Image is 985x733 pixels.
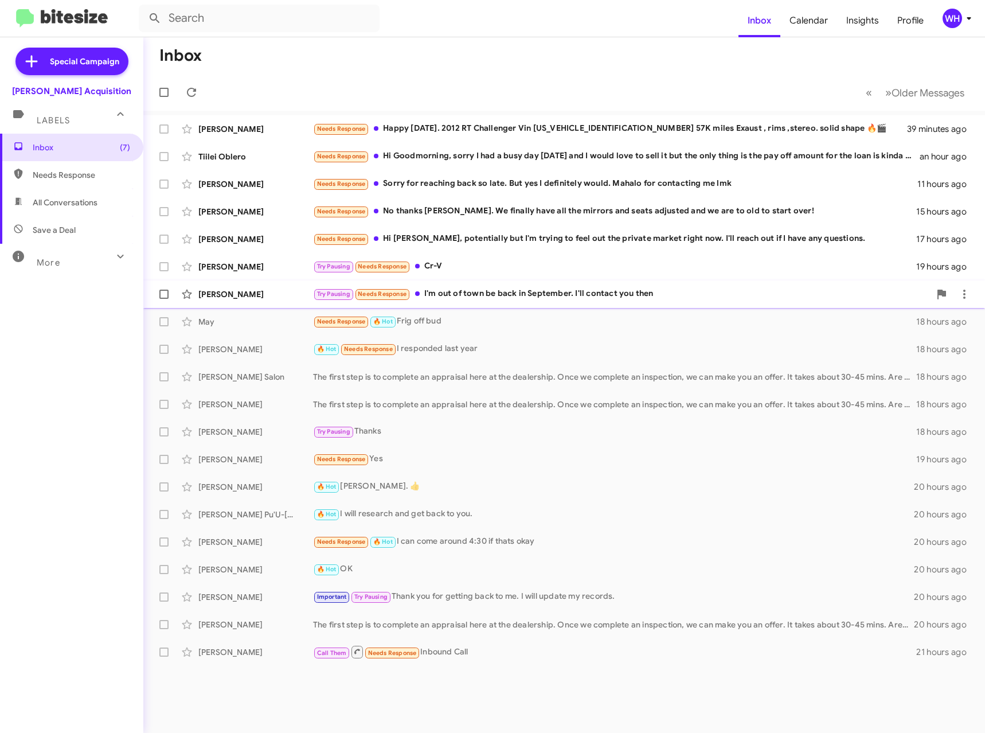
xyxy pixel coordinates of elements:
[933,9,972,28] button: WH
[313,619,914,630] div: The first step is to complete an appraisal here at the dealership. Once we complete an inspection...
[198,399,313,410] div: [PERSON_NAME]
[317,428,350,435] span: Try Pausing
[943,9,962,28] div: WH
[317,649,347,657] span: Call Them
[198,591,313,603] div: [PERSON_NAME]
[373,318,393,325] span: 🔥 Hot
[916,399,976,410] div: 18 hours ago
[313,425,916,438] div: Thanks
[317,153,366,160] span: Needs Response
[878,81,971,104] button: Next
[198,344,313,355] div: [PERSON_NAME]
[317,208,366,215] span: Needs Response
[313,205,916,218] div: No thanks [PERSON_NAME]. We finally have all the mirrors and seats adjusted and we are to old to ...
[914,591,976,603] div: 20 hours ago
[198,481,313,493] div: [PERSON_NAME]
[198,151,313,162] div: Tiilei Oblero
[317,538,366,545] span: Needs Response
[313,315,916,328] div: Frig off bud
[33,142,130,153] span: Inbox
[916,316,976,327] div: 18 hours ago
[916,233,976,245] div: 17 hours ago
[317,318,366,325] span: Needs Response
[892,87,964,99] span: Older Messages
[198,426,313,438] div: [PERSON_NAME]
[198,316,313,327] div: May
[313,371,916,383] div: The first step is to complete an appraisal here at the dealership. Once we complete an inspection...
[198,564,313,575] div: [PERSON_NAME]
[354,593,388,601] span: Try Pausing
[313,453,916,466] div: Yes
[859,81,879,104] button: Previous
[33,197,97,208] span: All Conversations
[50,56,119,67] span: Special Campaign
[317,263,350,270] span: Try Pausing
[313,232,916,245] div: Hi [PERSON_NAME], potentially but I'm trying to feel out the private market right now. I'll reach...
[317,345,337,353] span: 🔥 Hot
[317,510,337,518] span: 🔥 Hot
[198,371,313,383] div: [PERSON_NAME] Salon
[313,150,920,163] div: Hi Goodmorning, sorry I had a busy day [DATE] and I would love to sell it but the only thing is t...
[317,483,337,490] span: 🔥 Hot
[139,5,380,32] input: Search
[916,426,976,438] div: 18 hours ago
[914,481,976,493] div: 20 hours ago
[317,235,366,243] span: Needs Response
[33,169,130,181] span: Needs Response
[837,4,888,37] a: Insights
[159,46,202,65] h1: Inbox
[313,535,914,548] div: I can come around 4:30 if thats okay
[916,344,976,355] div: 18 hours ago
[313,590,914,603] div: Thank you for getting back to me. I will update my records.
[198,178,313,190] div: [PERSON_NAME]
[198,454,313,465] div: [PERSON_NAME]
[358,290,406,298] span: Needs Response
[313,563,914,576] div: OK
[914,509,976,520] div: 20 hours ago
[914,564,976,575] div: 20 hours ago
[313,399,916,410] div: The first step is to complete an appraisal here at the dealership. Once we complete an inspection...
[198,261,313,272] div: [PERSON_NAME]
[37,115,70,126] span: Labels
[15,48,128,75] a: Special Campaign
[368,649,417,657] span: Needs Response
[313,287,930,301] div: I'm out of town be back in September. I'll contact you then
[198,206,313,217] div: [PERSON_NAME]
[313,342,916,356] div: I responded last year
[888,4,933,37] a: Profile
[317,290,350,298] span: Try Pausing
[313,480,914,493] div: [PERSON_NAME]. 👍
[916,454,976,465] div: 19 hours ago
[198,288,313,300] div: [PERSON_NAME]
[780,4,837,37] a: Calendar
[12,85,131,97] div: [PERSON_NAME] Acquisition
[37,258,60,268] span: More
[198,536,313,548] div: [PERSON_NAME]
[373,538,393,545] span: 🔥 Hot
[198,646,313,658] div: [PERSON_NAME]
[313,177,917,190] div: Sorry for reaching back so late. But yes I definitely would. Mahalo for contacting me lmk
[917,178,976,190] div: 11 hours ago
[914,619,976,630] div: 20 hours ago
[916,646,976,658] div: 21 hours ago
[317,125,366,132] span: Needs Response
[885,85,892,100] span: »
[907,123,976,135] div: 39 minutes ago
[738,4,780,37] a: Inbox
[914,536,976,548] div: 20 hours ago
[198,619,313,630] div: [PERSON_NAME]
[916,206,976,217] div: 15 hours ago
[198,123,313,135] div: [PERSON_NAME]
[313,645,916,659] div: Inbound Call
[317,455,366,463] span: Needs Response
[358,263,406,270] span: Needs Response
[317,593,347,601] span: Important
[198,233,313,245] div: [PERSON_NAME]
[33,224,76,236] span: Save a Deal
[344,345,393,353] span: Needs Response
[920,151,976,162] div: an hour ago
